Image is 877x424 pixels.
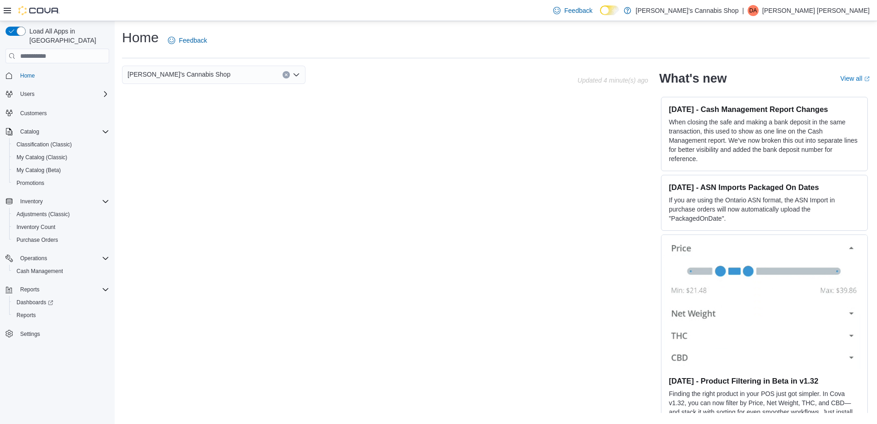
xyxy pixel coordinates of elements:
[13,209,109,220] span: Adjustments (Classic)
[17,253,51,264] button: Operations
[564,6,592,15] span: Feedback
[17,126,43,137] button: Catalog
[669,105,860,114] h3: [DATE] - Cash Management Report Changes
[864,76,870,82] svg: External link
[122,28,159,47] h1: Home
[17,196,109,207] span: Inventory
[17,196,46,207] button: Inventory
[17,89,38,100] button: Users
[128,69,230,80] span: [PERSON_NAME]'s Cannabis Shop
[17,328,109,340] span: Settings
[13,234,62,245] a: Purchase Orders
[17,89,109,100] span: Users
[17,167,61,174] span: My Catalog (Beta)
[17,236,58,244] span: Purchase Orders
[179,36,207,45] span: Feedback
[2,195,113,208] button: Inventory
[9,221,113,234] button: Inventory Count
[669,183,860,192] h3: [DATE] - ASN Imports Packaged On Dates
[13,310,39,321] a: Reports
[20,72,35,79] span: Home
[669,376,860,385] h3: [DATE] - Product Filtering in Beta in v1.32
[9,164,113,177] button: My Catalog (Beta)
[17,107,109,118] span: Customers
[13,152,71,163] a: My Catalog (Classic)
[13,297,57,308] a: Dashboards
[659,71,727,86] h2: What's new
[6,65,109,364] nav: Complex example
[669,195,860,223] p: If you are using the Ontario ASN format, the ASN Import in purchase orders will now automatically...
[13,297,109,308] span: Dashboards
[17,284,109,295] span: Reports
[2,88,113,100] button: Users
[600,6,619,15] input: Dark Mode
[17,223,56,231] span: Inventory Count
[742,5,744,16] p: |
[13,139,109,150] span: Classification (Classic)
[9,296,113,309] a: Dashboards
[2,283,113,296] button: Reports
[13,222,109,233] span: Inventory Count
[550,1,596,20] a: Feedback
[2,252,113,265] button: Operations
[749,5,757,16] span: DA
[13,139,76,150] a: Classification (Classic)
[13,165,109,176] span: My Catalog (Beta)
[17,179,44,187] span: Promotions
[762,5,870,16] p: [PERSON_NAME] [PERSON_NAME]
[17,329,44,340] a: Settings
[20,255,47,262] span: Operations
[9,151,113,164] button: My Catalog (Classic)
[9,177,113,190] button: Promotions
[20,110,47,117] span: Customers
[2,125,113,138] button: Catalog
[13,266,67,277] a: Cash Management
[17,312,36,319] span: Reports
[13,310,109,321] span: Reports
[17,70,109,81] span: Home
[17,299,53,306] span: Dashboards
[13,178,109,189] span: Promotions
[17,268,63,275] span: Cash Management
[293,71,300,78] button: Open list of options
[20,198,43,205] span: Inventory
[669,117,860,163] p: When closing the safe and making a bank deposit in the same transaction, this used to show as one...
[17,108,50,119] a: Customers
[13,178,48,189] a: Promotions
[20,128,39,135] span: Catalog
[13,234,109,245] span: Purchase Orders
[20,286,39,293] span: Reports
[9,234,113,246] button: Purchase Orders
[17,70,39,81] a: Home
[9,309,113,322] button: Reports
[13,152,109,163] span: My Catalog (Classic)
[13,222,59,233] a: Inventory Count
[17,253,109,264] span: Operations
[636,5,738,16] p: [PERSON_NAME]'s Cannabis Shop
[26,27,109,45] span: Load All Apps in [GEOGRAPHIC_DATA]
[13,165,65,176] a: My Catalog (Beta)
[577,77,648,84] p: Updated 4 minute(s) ago
[13,266,109,277] span: Cash Management
[2,69,113,82] button: Home
[9,138,113,151] button: Classification (Classic)
[9,265,113,278] button: Cash Management
[17,284,43,295] button: Reports
[840,75,870,82] a: View allExternal link
[18,6,60,15] img: Cova
[17,154,67,161] span: My Catalog (Classic)
[17,126,109,137] span: Catalog
[2,327,113,340] button: Settings
[17,211,70,218] span: Adjustments (Classic)
[164,31,211,50] a: Feedback
[283,71,290,78] button: Clear input
[2,106,113,119] button: Customers
[17,141,72,148] span: Classification (Classic)
[20,90,34,98] span: Users
[748,5,759,16] div: Dylan Ann McKinney
[13,209,73,220] a: Adjustments (Classic)
[9,208,113,221] button: Adjustments (Classic)
[20,330,40,338] span: Settings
